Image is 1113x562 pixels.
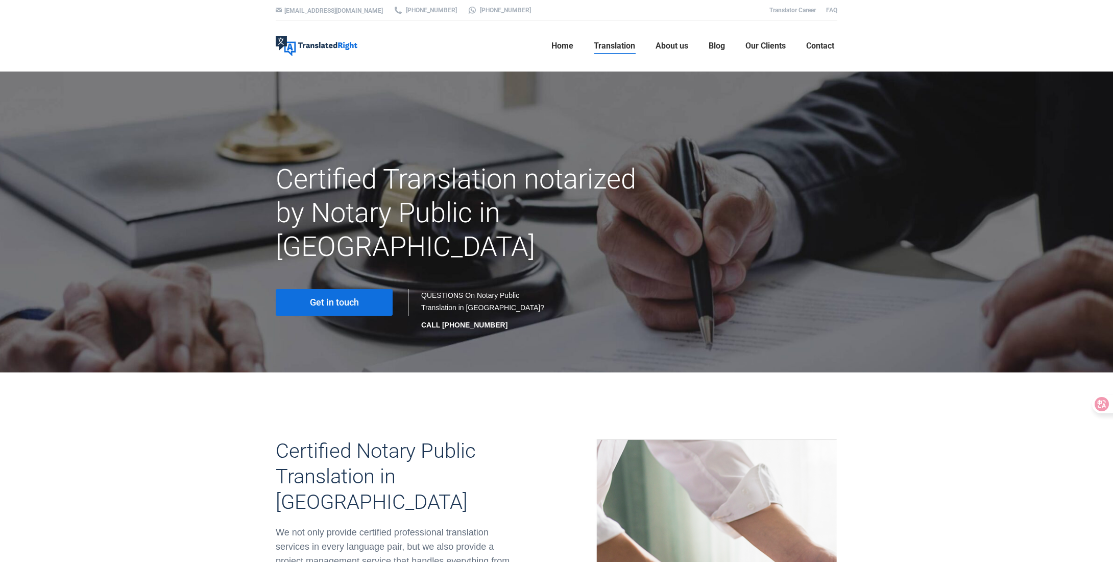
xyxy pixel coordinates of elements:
[594,41,635,51] span: Translation
[709,41,725,51] span: Blog
[826,7,837,14] a: FAQ
[803,30,837,62] a: Contact
[742,30,789,62] a: Our Clients
[806,41,834,51] span: Contact
[551,41,573,51] span: Home
[276,289,393,316] a: Get in touch
[310,297,359,308] span: Get in touch
[284,7,383,14] a: [EMAIL_ADDRESS][DOMAIN_NAME]
[656,41,688,51] span: About us
[591,30,638,62] a: Translation
[421,321,507,329] strong: CALL [PHONE_NUMBER]
[745,41,786,51] span: Our Clients
[706,30,728,62] a: Blog
[276,162,645,264] h1: Certified Translation notarized by Notary Public in [GEOGRAPHIC_DATA]
[652,30,691,62] a: About us
[393,6,457,15] a: [PHONE_NUMBER]
[276,36,357,56] img: Translated Right
[421,289,546,331] div: QUESTIONS On Notary Public Translation in [GEOGRAPHIC_DATA]?
[467,6,531,15] a: [PHONE_NUMBER]
[769,7,816,14] a: Translator Career
[276,438,516,515] h2: Certified Notary Public Translation in [GEOGRAPHIC_DATA]
[548,30,576,62] a: Home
